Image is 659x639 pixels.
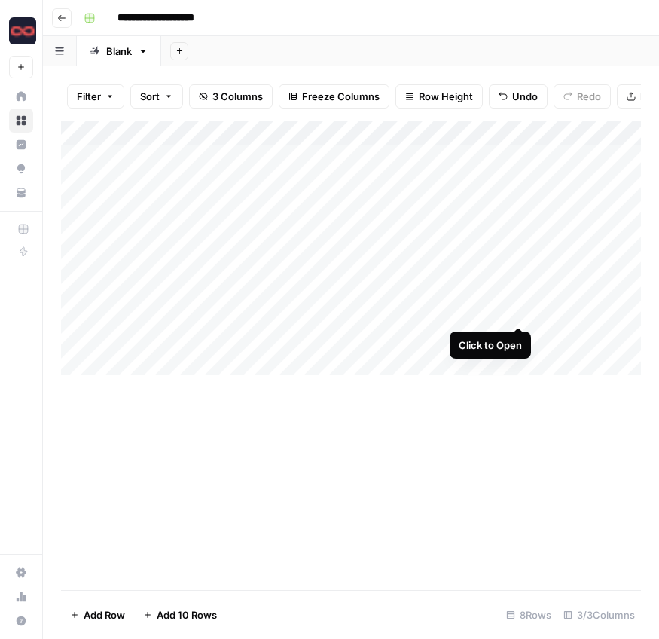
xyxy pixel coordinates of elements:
button: Freeze Columns [279,84,389,109]
a: Your Data [9,181,33,205]
span: 3 Columns [212,89,263,104]
div: Click to Open [459,338,522,353]
a: Insights [9,133,33,157]
button: Filter [67,84,124,109]
button: Redo [554,84,611,109]
span: Undo [512,89,538,104]
span: Filter [77,89,101,104]
span: Freeze Columns [302,89,380,104]
button: Add Row [61,603,134,627]
a: Browse [9,109,33,133]
button: 3 Columns [189,84,273,109]
span: Add Row [84,607,125,622]
img: DemandLoops Logo [9,17,36,44]
button: Sort [130,84,183,109]
a: Opportunities [9,157,33,181]
button: Row Height [395,84,483,109]
span: Sort [140,89,160,104]
div: 8 Rows [500,603,557,627]
a: Blank [77,36,161,66]
div: Blank [106,44,132,59]
button: Add 10 Rows [134,603,226,627]
button: Help + Support [9,609,33,633]
button: Workspace: DemandLoops [9,12,33,50]
span: Row Height [419,89,473,104]
a: Usage [9,585,33,609]
span: Redo [577,89,601,104]
div: 3/3 Columns [557,603,641,627]
a: Settings [9,561,33,585]
button: Undo [489,84,548,109]
a: Home [9,84,33,109]
span: Add 10 Rows [157,607,217,622]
